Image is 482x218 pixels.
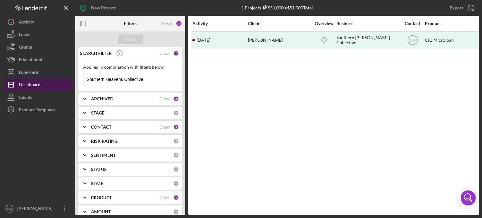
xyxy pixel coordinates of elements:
[91,139,118,144] b: RISK RATING
[450,2,463,14] div: Export
[19,28,30,42] div: Loans
[7,207,12,210] text: CM
[3,202,72,215] button: CM[PERSON_NAME]
[312,21,336,26] div: Overview
[19,91,32,105] div: Clients
[91,110,104,115] b: STAGE
[410,38,415,43] text: CM
[91,2,115,14] div: New Project
[3,91,72,104] button: Clients
[19,16,34,30] div: Activity
[3,66,72,78] button: Long-Term
[173,124,179,130] div: 3
[192,21,247,26] div: Activity
[91,125,111,130] b: CONTACT
[159,51,170,56] div: Clear
[241,5,313,10] div: 1 Projects • $51,000 Total
[443,2,479,14] button: Export
[16,202,56,216] div: [PERSON_NAME]
[3,41,72,53] button: Grants
[91,181,104,186] b: STATE
[196,38,210,43] time: 2025-04-24 09:30
[80,51,112,56] b: SEARCH FILTER
[461,190,476,205] div: Open Intercom Messenger
[19,66,40,80] div: Long-Term
[3,78,72,91] button: Dashboard
[176,20,182,27] div: 11
[336,21,399,26] div: Business
[173,152,179,158] div: 0
[248,32,311,49] div: [PERSON_NAME]
[159,125,170,130] div: Clear
[124,21,137,26] b: Filters
[173,138,179,144] div: 0
[173,96,179,102] div: 2
[75,2,122,14] button: New Project
[159,96,170,101] div: Clear
[91,209,111,214] b: AMOUNT
[336,32,399,49] div: Southern [PERSON_NAME] Collective
[19,53,42,67] div: Educational
[261,5,284,10] div: $51,000
[173,181,179,186] div: 0
[173,195,179,200] div: 5
[19,104,56,118] div: Product Templates
[19,41,32,55] div: Grants
[83,65,177,70] div: Applied in combination with filters below
[159,195,170,200] div: Clear
[118,35,143,44] button: Apply
[162,21,173,26] div: Reset
[91,195,112,200] b: PRODUCT
[3,104,72,116] button: Product Templates
[91,153,116,158] b: SENTIMENT
[3,28,72,41] button: Loans
[173,51,179,56] div: 1
[3,53,72,66] button: Educational
[248,21,311,26] div: Client
[125,35,136,44] div: Apply
[173,110,179,116] div: 0
[173,209,179,215] div: 0
[3,16,72,28] button: Activity
[401,21,424,26] div: Contact
[91,96,113,101] b: ARCHIVED
[19,78,40,93] div: Dashboard
[173,167,179,172] div: 0
[91,167,107,172] b: STATUS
